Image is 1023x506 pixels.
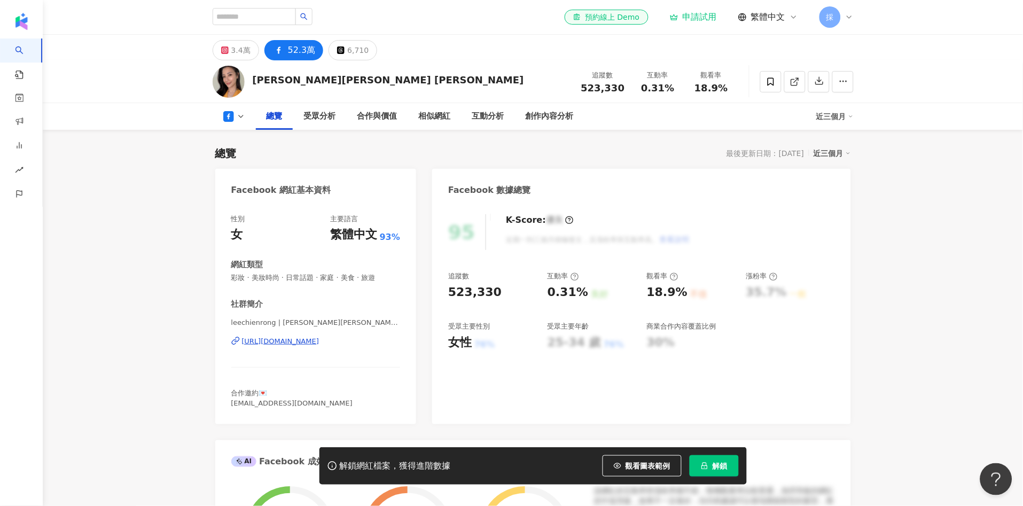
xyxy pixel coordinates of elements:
span: 0.31% [641,83,674,94]
a: 申請試用 [670,12,717,22]
a: [URL][DOMAIN_NAME] [231,337,401,346]
div: 主要語言 [330,214,358,224]
a: search [15,38,36,80]
span: 彩妝 · 美妝時尚 · 日常話題 · 家庭 · 美食 · 旅遊 [231,273,401,283]
span: 解鎖 [713,462,728,470]
button: 解鎖 [690,455,739,477]
button: 6,710 [329,40,377,60]
div: 總覽 [215,146,237,161]
div: 女 [231,227,243,243]
span: 採 [826,11,834,23]
div: 相似網紅 [419,110,451,123]
div: 商業合作內容覆蓋比例 [647,322,716,331]
div: 0.31% [548,284,588,301]
button: 3.4萬 [213,40,259,60]
span: 繁體中文 [751,11,785,23]
span: 18.9% [694,83,728,94]
div: Facebook 網紅基本資料 [231,184,331,196]
div: [PERSON_NAME][PERSON_NAME] [PERSON_NAME] [253,73,524,87]
div: 52.3萬 [288,43,316,58]
div: 觀看率 [691,70,732,81]
div: 追蹤數 [448,271,469,281]
div: 漲粉率 [746,271,778,281]
div: 繁體中文 [330,227,377,243]
div: 性別 [231,214,245,224]
div: Facebook 數據總覽 [448,184,531,196]
div: 合作與價值 [357,110,397,123]
div: 互動分析 [472,110,504,123]
div: 預約線上 Demo [573,12,639,22]
div: 6,710 [347,43,369,58]
a: 預約線上 Demo [565,10,648,25]
div: 近三個月 [814,146,851,160]
img: KOL Avatar [213,66,245,98]
div: 最後更新日期：[DATE] [727,149,804,158]
div: 受眾分析 [304,110,336,123]
img: logo icon [13,13,30,30]
div: 互動率 [638,70,678,81]
div: 3.4萬 [231,43,251,58]
div: 523,330 [448,284,502,301]
div: [URL][DOMAIN_NAME] [242,337,319,346]
div: 觀看率 [647,271,678,281]
div: 受眾主要年齡 [548,322,589,331]
div: K-Score : [506,214,574,226]
button: 觀看圖表範例 [603,455,682,477]
span: 合作邀約💌 [EMAIL_ADDRESS][DOMAIN_NAME] [231,389,353,407]
span: 93% [380,231,400,243]
div: 解鎖網紅檔案，獲得進階數據 [340,461,451,472]
span: leechienrong | [PERSON_NAME][PERSON_NAME] Chien Rong | [GEOGRAPHIC_DATA] [231,318,401,328]
span: rise [15,159,24,183]
div: 追蹤數 [581,70,625,81]
div: 網紅類型 [231,259,263,270]
div: 創作內容分析 [526,110,574,123]
div: 女性 [448,334,472,351]
div: 互動率 [548,271,579,281]
div: 受眾主要性別 [448,322,490,331]
span: 523,330 [581,82,625,94]
button: 52.3萬 [264,40,324,60]
div: 近三個月 [816,108,854,125]
span: search [300,13,308,20]
div: 社群簡介 [231,299,263,310]
span: lock [701,462,708,470]
div: 總覽 [267,110,283,123]
div: 18.9% [647,284,688,301]
span: 觀看圖表範例 [626,462,670,470]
